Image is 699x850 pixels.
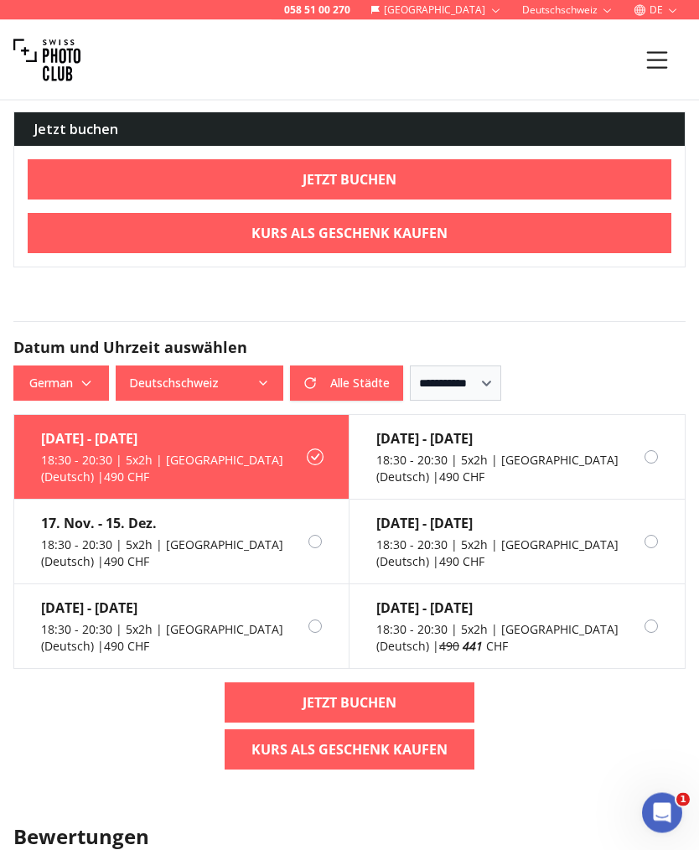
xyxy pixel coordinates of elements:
div: [DATE] - [DATE] [376,429,645,449]
div: 17. Nov. - 15. Dez. [41,514,308,534]
div: Jetzt buchen [14,113,685,147]
h2: Datum und Uhrzeit auswählen [13,336,686,360]
b: Jetzt buchen [303,170,396,190]
div: [DATE] - [DATE] [41,429,305,449]
button: German [13,366,109,402]
a: Jetzt buchen [225,683,474,723]
div: 18:30 - 20:30 | 5x2h | [GEOGRAPHIC_DATA] (Deutsch) | CHF [376,622,645,656]
button: Deutschschweiz [116,366,283,402]
a: Jetzt buchen [28,160,671,200]
iframe: Intercom live chat [642,793,682,833]
a: 058 51 00 270 [284,3,350,17]
a: Kurs als Geschenk kaufen [28,214,671,254]
div: [DATE] - [DATE] [376,514,645,534]
div: [DATE] - [DATE] [376,599,645,619]
button: Menu [629,32,686,89]
span: 1 [676,793,690,806]
div: 18:30 - 20:30 | 5x2h | [GEOGRAPHIC_DATA] (Deutsch) | 490 CHF [41,622,308,656]
b: Kurs als Geschenk kaufen [251,740,448,760]
a: Kurs als Geschenk kaufen [225,730,474,770]
span: German [16,369,106,399]
b: Kurs als Geschenk kaufen [251,224,448,244]
em: 441 [463,639,483,655]
b: Jetzt buchen [303,693,396,713]
img: Swiss photo club [13,27,80,94]
div: [DATE] - [DATE] [41,599,308,619]
div: 18:30 - 20:30 | 5x2h | [GEOGRAPHIC_DATA] (Deutsch) | 490 CHF [376,453,645,486]
div: 18:30 - 20:30 | 5x2h | [GEOGRAPHIC_DATA] (Deutsch) | 490 CHF [41,453,305,486]
div: 18:30 - 20:30 | 5x2h | [GEOGRAPHIC_DATA] (Deutsch) | 490 CHF [41,537,308,571]
div: 18:30 - 20:30 | 5x2h | [GEOGRAPHIC_DATA] (Deutsch) | 490 CHF [376,537,645,571]
button: Alle Städte [290,366,403,402]
span: 490 [439,639,459,655]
